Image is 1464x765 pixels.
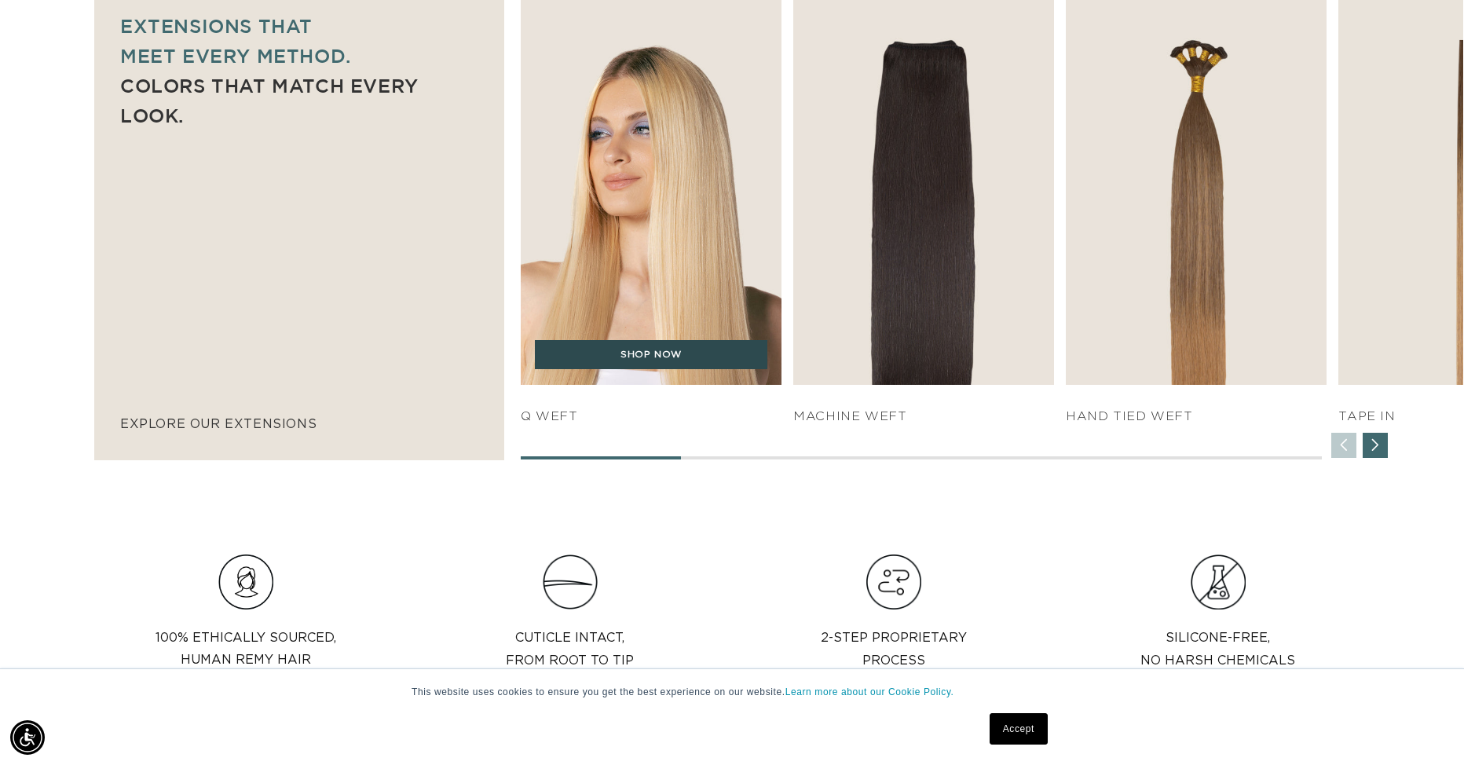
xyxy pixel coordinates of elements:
p: explore our extensions [120,413,478,436]
p: Colors that match every look. [120,71,478,130]
p: 100% Ethically sourced, Human Remy Hair [156,627,336,672]
p: 2-step proprietary process [821,627,967,672]
img: Hair_Icon_e13bf847-e4cc-4568-9d64-78eb6e132bb2.png [866,555,921,609]
p: Extensions that [120,11,478,41]
p: meet every method. [120,41,478,71]
h4: HAND TIED WEFT [1066,408,1327,425]
img: Group.png [1191,555,1246,609]
a: Learn more about our Cookie Policy. [785,686,954,697]
a: Accept [990,713,1048,745]
p: This website uses cookies to ensure you get the best experience on our website. [412,685,1052,699]
p: Cuticle intact, from root to tip [506,627,634,672]
a: SHOP NOW [535,340,767,370]
p: Silicone-Free, No Harsh Chemicals [1140,627,1295,672]
img: Clip_path_group_11631e23-4577-42dd-b462-36179a27abaf.png [543,555,598,609]
h4: Machine Weft [793,408,1054,425]
div: Accessibility Menu [10,720,45,755]
iframe: Chat Widget [1385,690,1464,765]
h4: q weft [521,408,781,425]
img: Hair_Icon_a70f8c6f-f1c4-41e1-8dbd-f323a2e654e6.png [218,555,273,609]
div: Next slide [1363,433,1388,458]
